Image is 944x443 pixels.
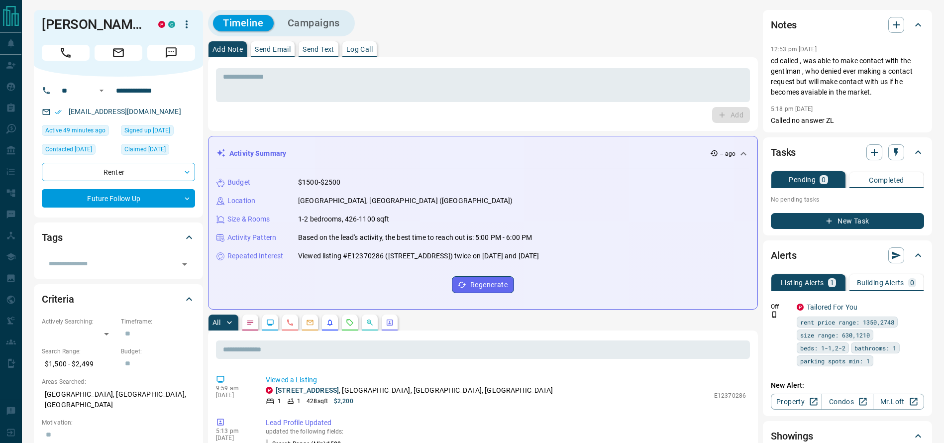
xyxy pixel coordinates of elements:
[771,192,924,207] p: No pending tasks
[303,46,334,53] p: Send Text
[771,311,778,318] svg: Push Notification Only
[346,319,354,327] svg: Requests
[781,279,824,286] p: Listing Alerts
[227,251,283,261] p: Repeated Interest
[96,85,107,97] button: Open
[807,303,857,311] a: Tailored For You
[366,319,374,327] svg: Opportunities
[297,397,301,406] p: 1
[121,317,195,326] p: Timeframe:
[227,214,270,224] p: Size & Rooms
[121,125,195,139] div: Wed Oct 01 2025
[213,15,274,31] button: Timeline
[216,385,251,392] p: 9:59 am
[800,356,870,366] span: parking spots min: 1
[42,291,74,307] h2: Criteria
[869,177,904,184] p: Completed
[771,380,924,391] p: New Alert:
[45,125,105,135] span: Active 49 minutes ago
[857,279,904,286] p: Building Alerts
[69,108,181,115] a: [EMAIL_ADDRESS][DOMAIN_NAME]
[771,106,813,112] p: 5:18 pm [DATE]
[42,144,116,158] div: Tue Oct 07 2025
[276,385,553,396] p: , [GEOGRAPHIC_DATA], [GEOGRAPHIC_DATA], [GEOGRAPHIC_DATA]
[771,247,797,263] h2: Alerts
[42,386,195,413] p: [GEOGRAPHIC_DATA], [GEOGRAPHIC_DATA], [GEOGRAPHIC_DATA]
[334,397,353,406] p: $2,200
[771,302,791,311] p: Off
[771,243,924,267] div: Alerts
[121,347,195,356] p: Budget:
[326,319,334,327] svg: Listing Alerts
[42,16,143,32] h1: [PERSON_NAME]
[822,394,873,410] a: Condos
[452,276,514,293] button: Regenerate
[42,317,116,326] p: Actively Searching:
[216,392,251,399] p: [DATE]
[42,418,195,427] p: Motivation:
[55,109,62,115] svg: Email Verified
[266,418,746,428] p: Lead Profile Updated
[298,251,539,261] p: Viewed listing #E12370286 ([STREET_ADDRESS]) twice on [DATE] and [DATE]
[42,189,195,208] div: Future Follow Up
[276,386,339,394] a: [STREET_ADDRESS]
[42,377,195,386] p: Areas Searched:
[910,279,914,286] p: 0
[771,17,797,33] h2: Notes
[771,56,924,98] p: cd called , was able to make contact with the gentlman , who denied ever making a contact request...
[95,45,142,61] span: Email
[216,428,251,435] p: 5:13 pm
[42,163,195,181] div: Renter
[822,176,826,183] p: 0
[720,149,735,158] p: -- ago
[121,144,195,158] div: Wed Oct 01 2025
[42,287,195,311] div: Criteria
[212,46,243,53] p: Add Note
[158,21,165,28] div: property.ca
[830,279,834,286] p: 1
[42,125,116,139] div: Wed Oct 15 2025
[771,46,817,53] p: 12:53 pm [DATE]
[255,46,291,53] p: Send Email
[771,213,924,229] button: New Task
[227,177,250,188] p: Budget
[42,229,62,245] h2: Tags
[266,387,273,394] div: property.ca
[873,394,924,410] a: Mr.Loft
[178,257,192,271] button: Open
[800,330,870,340] span: size range: 630,1210
[42,356,116,372] p: $1,500 - $2,499
[298,177,340,188] p: $1500-$2500
[298,232,532,243] p: Based on the lead's activity, the best time to reach out is: 5:00 PM - 6:00 PM
[307,397,328,406] p: 428 sqft
[266,319,274,327] svg: Lead Browsing Activity
[789,176,816,183] p: Pending
[212,319,220,326] p: All
[714,391,746,400] p: E12370286
[168,21,175,28] div: condos.ca
[147,45,195,61] span: Message
[306,319,314,327] svg: Emails
[42,225,195,249] div: Tags
[229,148,286,159] p: Activity Summary
[216,435,251,442] p: [DATE]
[124,125,170,135] span: Signed up [DATE]
[266,428,746,435] p: updated the following fields:
[854,343,896,353] span: bathrooms: 1
[771,115,924,126] p: Called no answer ZL
[45,144,92,154] span: Contacted [DATE]
[42,45,90,61] span: Call
[298,196,513,206] p: [GEOGRAPHIC_DATA], [GEOGRAPHIC_DATA] ([GEOGRAPHIC_DATA])
[278,15,350,31] button: Campaigns
[266,375,746,385] p: Viewed a Listing
[771,144,796,160] h2: Tasks
[286,319,294,327] svg: Calls
[216,144,749,163] div: Activity Summary-- ago
[771,394,822,410] a: Property
[800,317,894,327] span: rent price range: 1350,2748
[42,347,116,356] p: Search Range:
[246,319,254,327] svg: Notes
[771,13,924,37] div: Notes
[386,319,394,327] svg: Agent Actions
[227,232,276,243] p: Activity Pattern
